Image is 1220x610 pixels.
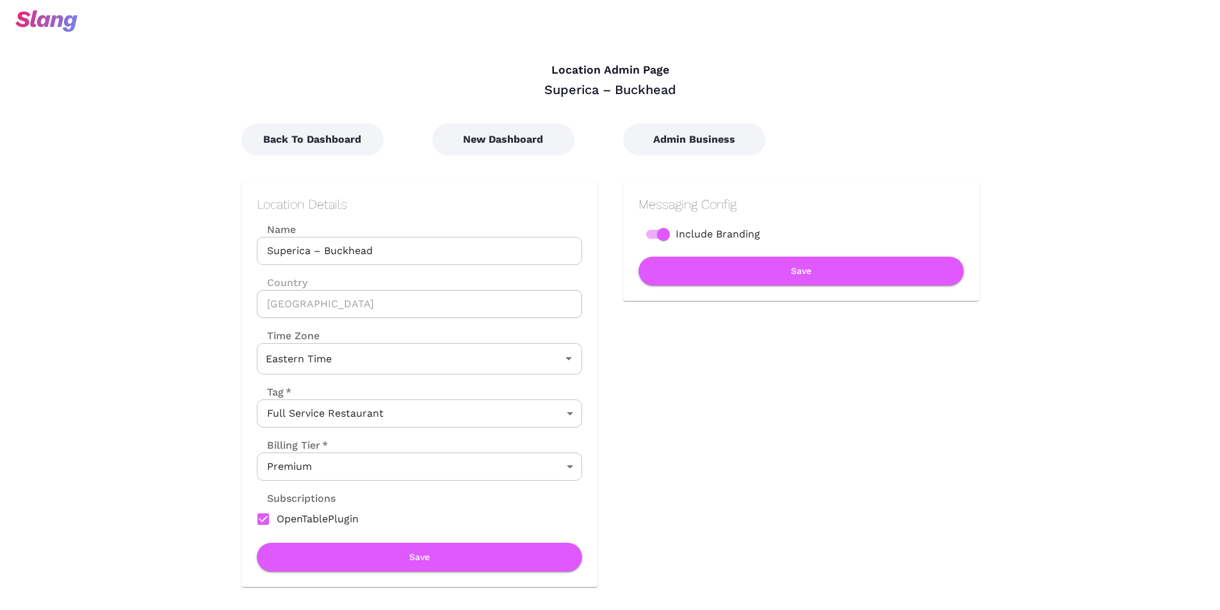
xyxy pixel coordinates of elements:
button: Save [638,257,964,285]
label: Country [257,275,582,290]
div: Full Service Restaurant [257,399,582,428]
h2: Messaging Config [638,197,964,212]
h4: Location Admin Page [241,63,979,77]
span: OpenTablePlugin [277,511,359,527]
label: Time Zone [257,328,582,343]
a: Admin Business [623,133,765,145]
button: Admin Business [623,124,765,156]
img: svg+xml;base64,PHN2ZyB3aWR0aD0iOTciIGhlaWdodD0iMzQiIHZpZXdCb3g9IjAgMCA5NyAzNCIgZmlsbD0ibm9uZSIgeG... [15,10,77,32]
label: Subscriptions [257,491,336,506]
button: Back To Dashboard [241,124,384,156]
label: Billing Tier [257,438,328,453]
label: Name [257,222,582,237]
div: Premium [257,453,582,481]
label: Tag [257,385,291,399]
button: Open [560,349,578,367]
button: Save [257,543,582,572]
a: New Dashboard [432,133,574,145]
span: Include Branding [676,227,760,242]
div: Superica – Buckhead [241,81,979,98]
a: Back To Dashboard [241,133,384,145]
button: New Dashboard [432,124,574,156]
h2: Location Details [257,197,582,212]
